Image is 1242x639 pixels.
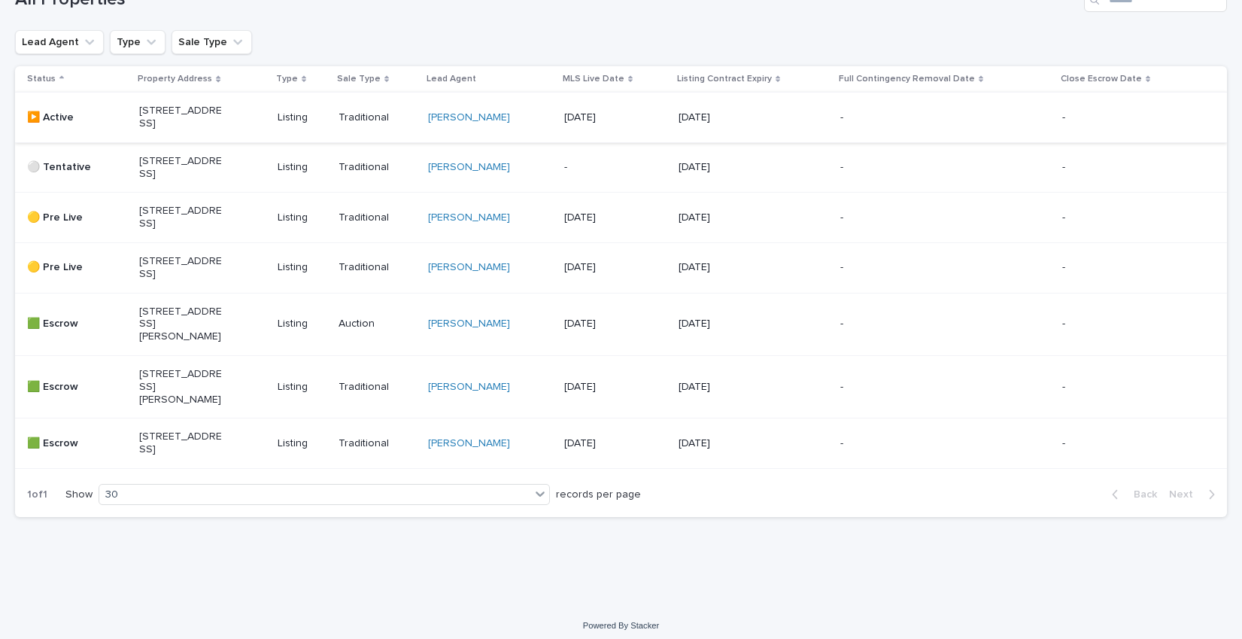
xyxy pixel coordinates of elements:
[1062,261,1146,274] p: -
[139,255,223,281] p: [STREET_ADDRESS]
[840,111,924,124] p: -
[839,71,975,87] p: Full Contingency Removal Date
[679,318,762,330] p: [DATE]
[428,318,510,330] a: [PERSON_NAME]
[278,161,326,174] p: Listing
[15,476,59,513] p: 1 of 1
[339,111,417,124] p: Traditional
[15,193,1227,243] tr: 🟡 Pre Live[STREET_ADDRESS]ListingTraditional[PERSON_NAME] [DATE][DATE]--
[679,437,762,450] p: [DATE]
[339,261,417,274] p: Traditional
[840,318,924,330] p: -
[337,71,381,87] p: Sale Type
[65,488,93,501] p: Show
[139,105,223,130] p: [STREET_ADDRESS]
[1062,318,1146,330] p: -
[276,71,298,87] p: Type
[427,71,476,87] p: Lead Agent
[564,111,648,124] p: [DATE]
[1062,161,1146,174] p: -
[278,111,326,124] p: Listing
[27,318,111,330] p: 🟩 Escrow
[339,381,417,394] p: Traditional
[138,71,212,87] p: Property Address
[27,437,111,450] p: 🟩 Escrow
[278,318,326,330] p: Listing
[840,381,924,394] p: -
[564,381,648,394] p: [DATE]
[110,30,165,54] button: Type
[428,211,510,224] a: [PERSON_NAME]
[564,437,648,450] p: [DATE]
[1062,381,1146,394] p: -
[15,242,1227,293] tr: 🟡 Pre Live[STREET_ADDRESS]ListingTraditional[PERSON_NAME] [DATE][DATE]--
[428,381,510,394] a: [PERSON_NAME]
[27,381,111,394] p: 🟩 Escrow
[278,261,326,274] p: Listing
[840,437,924,450] p: -
[27,111,111,124] p: ▶️ Active
[27,161,111,174] p: ⚪️ Tentative
[679,211,762,224] p: [DATE]
[339,161,417,174] p: Traditional
[840,261,924,274] p: -
[139,155,223,181] p: [STREET_ADDRESS]
[1100,484,1163,505] button: Back
[679,111,762,124] p: [DATE]
[1061,71,1142,87] p: Close Escrow Date
[583,621,659,630] a: Powered By Stacker
[27,71,56,87] p: Status
[840,161,924,174] p: -
[563,71,624,87] p: MLS Live Date
[339,318,417,330] p: Auction
[27,211,111,224] p: 🟡 Pre Live
[428,111,510,124] a: [PERSON_NAME]
[1125,484,1157,505] span: Back
[139,368,223,406] p: [STREET_ADDRESS][PERSON_NAME]
[339,211,417,224] p: Traditional
[679,261,762,274] p: [DATE]
[564,161,648,174] p: -
[139,306,223,343] p: [STREET_ADDRESS][PERSON_NAME]
[679,161,762,174] p: [DATE]
[564,211,648,224] p: [DATE]
[139,205,223,230] p: [STREET_ADDRESS]
[1062,437,1146,450] p: -
[139,431,223,456] p: [STREET_ADDRESS]
[564,261,648,274] p: [DATE]
[556,488,641,501] p: records per page
[15,355,1227,418] tr: 🟩 Escrow[STREET_ADDRESS][PERSON_NAME]ListingTraditional[PERSON_NAME] [DATE][DATE]--
[564,318,648,330] p: [DATE]
[15,293,1227,355] tr: 🟩 Escrow[STREET_ADDRESS][PERSON_NAME]ListingAuction[PERSON_NAME] [DATE][DATE]--
[679,381,762,394] p: [DATE]
[27,261,111,274] p: 🟡 Pre Live
[428,161,510,174] a: [PERSON_NAME]
[15,142,1227,193] tr: ⚪️ Tentative[STREET_ADDRESS]ListingTraditional[PERSON_NAME] -[DATE]--
[15,418,1227,469] tr: 🟩 Escrow[STREET_ADDRESS]ListingTraditional[PERSON_NAME] [DATE][DATE]--
[1062,211,1146,224] p: -
[278,381,326,394] p: Listing
[428,261,510,274] a: [PERSON_NAME]
[99,487,530,503] div: 30
[428,437,510,450] a: [PERSON_NAME]
[278,211,326,224] p: Listing
[278,437,326,450] p: Listing
[1163,484,1227,505] button: Next
[339,437,417,450] p: Traditional
[840,211,924,224] p: -
[677,71,772,87] p: Listing Contract Expiry
[15,30,104,54] button: Lead Agent
[1062,111,1146,124] p: -
[172,30,252,54] button: Sale Type
[1169,484,1202,505] span: Next
[15,93,1227,143] tr: ▶️ Active[STREET_ADDRESS]ListingTraditional[PERSON_NAME] [DATE][DATE]--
